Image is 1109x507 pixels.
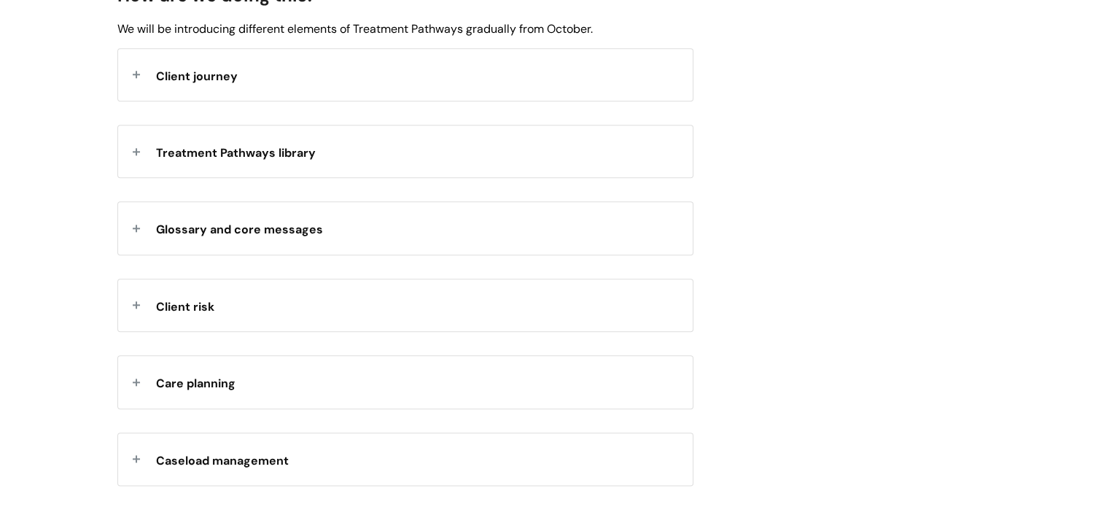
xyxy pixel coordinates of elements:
span: Glossary and core messages [156,222,323,237]
span: We will be introducing different elements of Treatment Pathways gradually from October. [117,21,593,36]
span: Care planning [156,376,236,391]
span: Treatment Pathways library [156,145,316,160]
span: Caseload management [156,453,289,468]
span: Client journey [156,69,238,84]
span: Client risk [156,299,214,314]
